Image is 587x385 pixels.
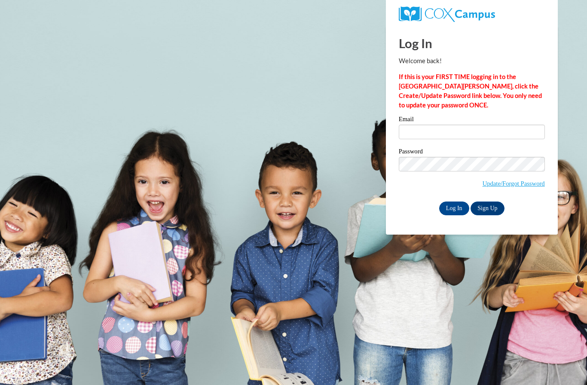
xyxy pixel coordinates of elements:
[483,180,545,187] a: Update/Forgot Password
[399,73,542,109] strong: If this is your FIRST TIME logging in to the [GEOGRAPHIC_DATA][PERSON_NAME], click the Create/Upd...
[399,6,495,22] img: COX Campus
[399,56,545,66] p: Welcome back!
[439,202,469,215] input: Log In
[399,34,545,52] h1: Log In
[399,6,545,22] a: COX Campus
[399,148,545,157] label: Password
[399,116,545,125] label: Email
[471,202,504,215] a: Sign Up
